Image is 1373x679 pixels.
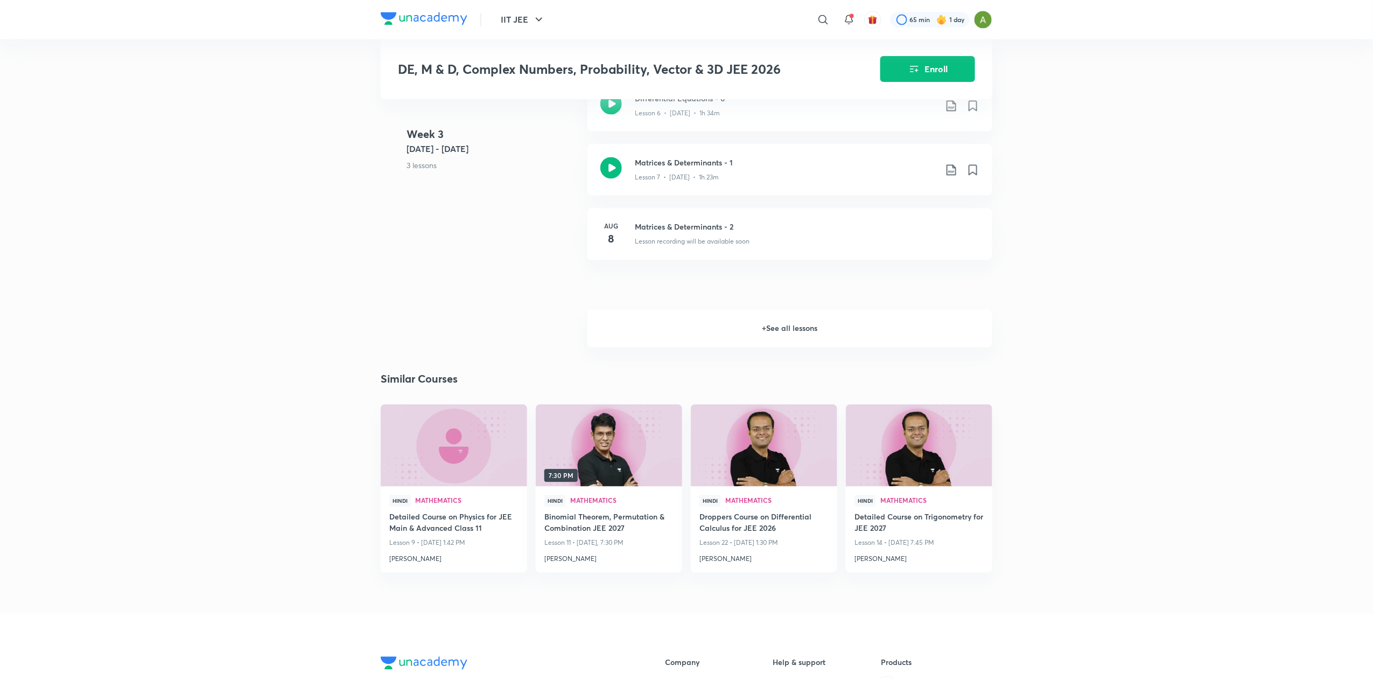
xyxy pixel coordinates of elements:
[854,550,984,564] a: [PERSON_NAME]
[773,656,881,668] h6: Help & support
[389,495,411,507] span: Hindi
[381,404,527,486] a: new-thumbnail
[691,404,837,486] a: new-thumbnail
[389,511,519,536] a: Detailed Course on Physics for JEE Main & Advanced Class 11
[854,511,984,536] a: Detailed Course on Trigonometry for JEE 2027
[381,656,467,669] img: Company Logo
[570,497,674,504] a: Mathematics
[407,127,579,143] h4: Week 3
[868,15,878,24] img: avatar
[635,237,749,246] p: Lesson recording will be available soon
[544,536,674,550] p: Lesson 11 • [DATE], 7:30 PM
[725,497,829,504] a: Mathematics
[880,497,984,503] span: Mathematics
[381,656,631,672] a: Company Logo
[699,495,721,507] span: Hindi
[880,497,984,504] a: Mathematics
[936,14,947,25] img: streak
[635,221,979,232] h3: Matrices & Determinants - 2
[587,144,992,208] a: Matrices & Determinants - 1Lesson 7 • [DATE] • 1h 23m
[407,160,579,171] p: 3 lessons
[974,10,992,29] img: Ajay A
[544,511,674,536] a: Binomial Theorem, Permutation & Combination JEE 2027
[389,550,519,564] a: [PERSON_NAME]
[398,61,819,77] h3: DE, M & D, Complex Numbers, Probability, Vector & 3D JEE 2026
[665,656,773,668] h6: Company
[544,495,566,507] span: Hindi
[379,404,528,487] img: new-thumbnail
[544,469,578,482] span: 7:30 PM
[881,656,989,668] h6: Products
[864,11,881,28] button: avatar
[534,404,683,487] img: new-thumbnail
[846,404,992,486] a: new-thumbnail
[381,12,467,27] a: Company Logo
[544,550,674,564] a: [PERSON_NAME]
[570,497,674,503] span: Mathematics
[389,536,519,550] p: Lesson 9 • [DATE] 1:42 PM
[699,511,829,536] a: Droppers Course on Differential Calculus for JEE 2026
[854,495,876,507] span: Hindi
[699,536,829,550] p: Lesson 22 • [DATE] 1:30 PM
[635,157,936,168] h3: Matrices & Determinants - 1
[854,536,984,550] p: Lesson 14 • [DATE] 7:45 PM
[494,9,552,30] button: IIT JEE
[725,497,829,503] span: Mathematics
[635,172,719,182] p: Lesson 7 • [DATE] • 1h 23m
[587,309,992,347] h6: + See all lessons
[381,371,458,387] h2: Similar Courses
[600,221,622,231] h6: Aug
[415,497,519,504] a: Mathematics
[689,404,838,487] img: new-thumbnail
[587,80,992,144] a: Differential Equations - 6Lesson 6 • [DATE] • 1h 34m
[699,550,829,564] a: [PERSON_NAME]
[536,404,682,486] a: new-thumbnail7:30 PM
[381,12,467,25] img: Company Logo
[587,208,992,273] a: Aug8Matrices & Determinants - 2Lesson recording will be available soon
[844,404,993,487] img: new-thumbnail
[407,143,579,156] h5: [DATE] - [DATE]
[635,108,720,118] p: Lesson 6 • [DATE] • 1h 34m
[600,231,622,247] h4: 8
[880,56,975,82] button: Enroll
[415,497,519,503] span: Mathematics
